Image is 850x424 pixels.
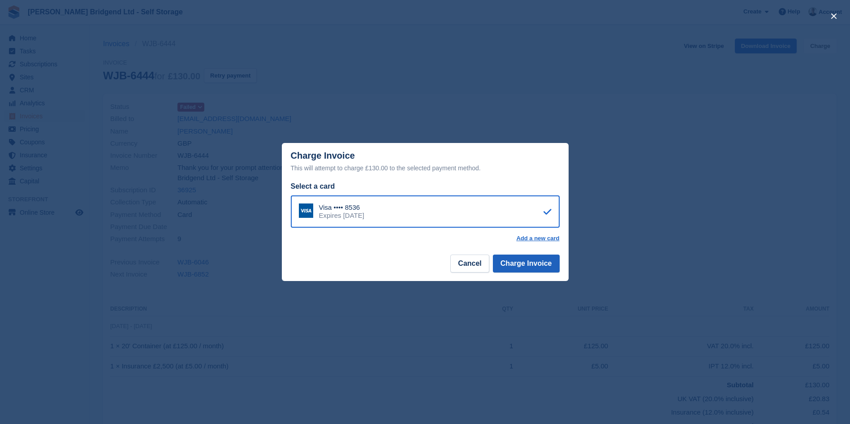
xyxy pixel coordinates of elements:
button: Cancel [450,255,489,273]
button: close [827,9,841,23]
div: Visa •••• 8536 [319,203,364,212]
div: Expires [DATE] [319,212,364,220]
div: This will attempt to charge £130.00 to the selected payment method. [291,163,560,173]
img: Visa Logo [299,203,313,218]
button: Charge Invoice [493,255,560,273]
div: Charge Invoice [291,151,560,173]
div: Select a card [291,181,560,192]
a: Add a new card [516,235,559,242]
